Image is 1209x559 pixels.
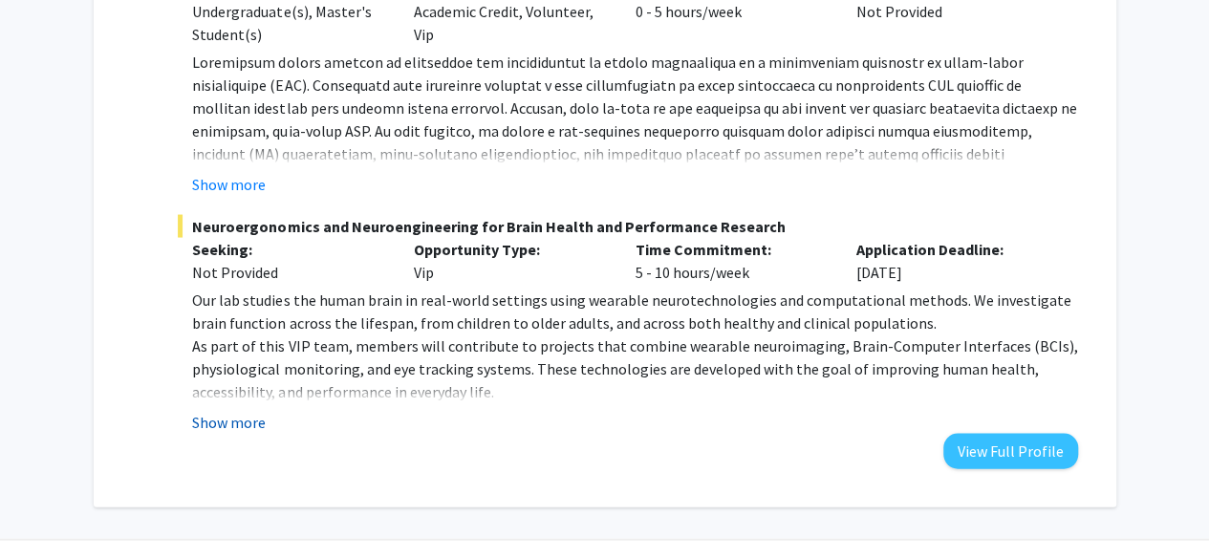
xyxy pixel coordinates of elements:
div: 5 - 10 hours/week [620,237,842,283]
p: Opportunity Type: [414,237,607,260]
span: Neuroergonomics and Neuroengineering for Brain Health and Performance Research [178,214,1077,237]
button: Show more [192,172,266,195]
p: Application Deadline: [856,237,1049,260]
div: Vip [399,237,621,283]
div: [DATE] [842,237,1064,283]
iframe: Chat [14,473,81,545]
p: Time Commitment: [635,237,828,260]
p: Our lab studies the human brain in real-world settings using wearable neurotechnologies and compu... [192,288,1077,333]
p: Seeking: [192,237,385,260]
button: View Full Profile [943,433,1078,468]
button: Show more [192,410,266,433]
div: Not Provided [192,260,385,283]
p: As part of this VIP team, members will contribute to projects that combine wearable neuroimaging,... [192,333,1077,402]
p: Loremipsum dolors ametcon ad elitseddoe tem incididuntut la etdolo magnaaliqua en a minimveniam q... [192,50,1077,302]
